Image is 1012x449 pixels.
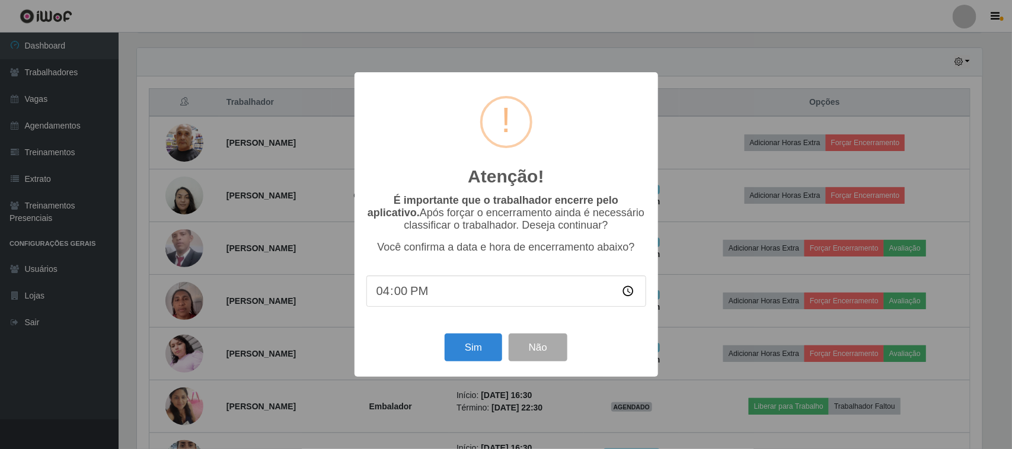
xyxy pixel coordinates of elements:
button: Sim [445,333,502,361]
p: Após forçar o encerramento ainda é necessário classificar o trabalhador. Deseja continuar? [366,194,646,232]
p: Você confirma a data e hora de encerramento abaixo? [366,241,646,254]
button: Não [509,333,567,361]
b: É importante que o trabalhador encerre pelo aplicativo. [368,194,618,219]
h2: Atenção! [468,166,544,187]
